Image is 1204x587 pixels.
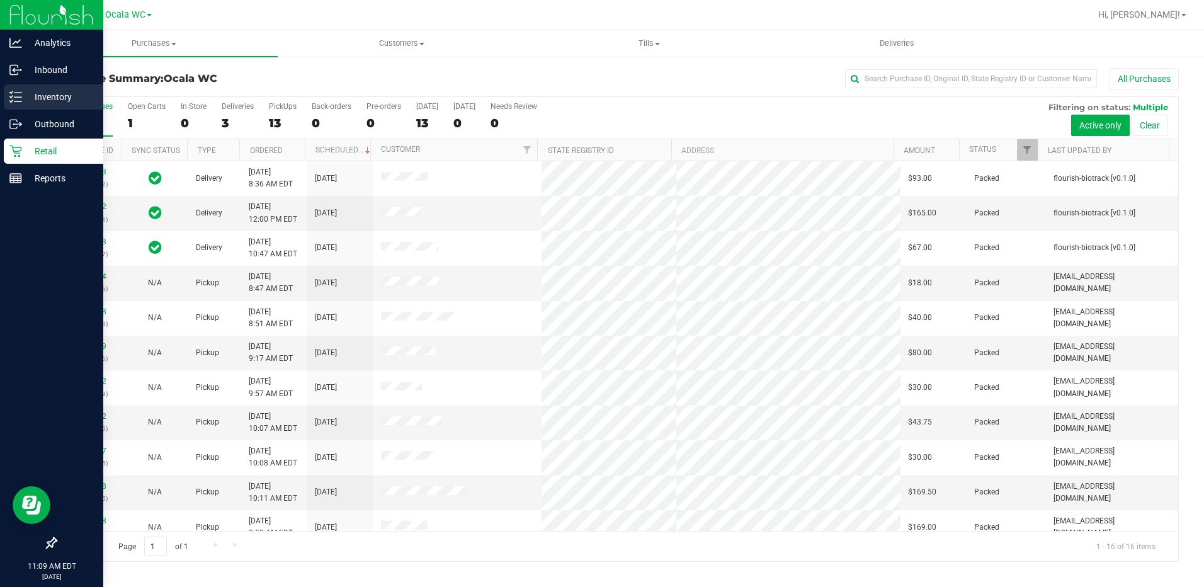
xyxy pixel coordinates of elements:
[315,452,337,464] span: [DATE]
[30,30,278,57] a: Purchases
[908,242,932,254] span: $67.00
[249,341,293,365] span: [DATE] 9:17 AM EDT
[315,486,337,498] span: [DATE]
[908,207,936,219] span: $165.00
[1017,139,1038,161] a: Filter
[453,116,475,130] div: 0
[222,102,254,111] div: Deliveries
[416,116,438,130] div: 13
[1053,306,1171,330] span: [EMAIL_ADDRESS][DOMAIN_NAME]
[196,242,222,254] span: Delivery
[196,277,219,289] span: Pickup
[196,521,219,533] span: Pickup
[453,102,475,111] div: [DATE]
[148,487,162,496] span: Not Applicable
[249,411,297,435] span: [DATE] 10:07 AM EDT
[974,173,999,185] span: Packed
[1053,515,1171,539] span: [EMAIL_ADDRESS][DOMAIN_NAME]
[196,207,222,219] span: Delivery
[1053,173,1135,185] span: flourish-biotrack [v0.1.0]
[196,452,219,464] span: Pickup
[315,277,337,289] span: [DATE]
[55,73,430,84] h3: Purchase Summary:
[1110,68,1179,89] button: All Purchases
[974,521,999,533] span: Packed
[9,172,22,185] inline-svg: Reports
[148,453,162,462] span: Not Applicable
[1053,411,1171,435] span: [EMAIL_ADDRESS][DOMAIN_NAME]
[904,146,935,155] a: Amount
[249,445,297,469] span: [DATE] 10:08 AM EDT
[381,145,420,154] a: Customer
[366,116,401,130] div: 0
[908,452,932,464] span: $30.00
[108,537,198,556] span: Page of 1
[148,382,162,394] button: N/A
[196,486,219,498] span: Pickup
[22,144,98,159] p: Retail
[148,416,162,428] button: N/A
[908,416,932,428] span: $43.75
[773,30,1021,57] a: Deliveries
[148,452,162,464] button: N/A
[315,173,337,185] span: [DATE]
[1048,146,1111,155] a: Last Updated By
[315,312,337,324] span: [DATE]
[269,116,297,130] div: 13
[315,145,373,154] a: Scheduled
[526,38,773,49] span: Tills
[196,347,219,359] span: Pickup
[9,145,22,157] inline-svg: Retail
[1053,445,1171,469] span: [EMAIL_ADDRESS][DOMAIN_NAME]
[249,375,293,399] span: [DATE] 9:57 AM EDT
[548,146,614,155] a: State Registry ID
[974,242,999,254] span: Packed
[9,91,22,103] inline-svg: Inventory
[249,306,293,330] span: [DATE] 8:51 AM EDT
[148,278,162,287] span: Not Applicable
[196,382,219,394] span: Pickup
[278,30,525,57] a: Customers
[908,347,932,359] span: $80.00
[144,537,167,556] input: 1
[366,102,401,111] div: Pre-orders
[845,69,1097,88] input: Search Purchase ID, Original ID, State Registry ID or Customer Name...
[416,102,438,111] div: [DATE]
[22,171,98,186] p: Reports
[148,347,162,359] button: N/A
[269,102,297,111] div: PickUps
[6,561,98,572] p: 11:09 AM EDT
[250,146,283,155] a: Ordered
[1086,537,1166,556] span: 1 - 16 of 16 items
[196,312,219,324] span: Pickup
[9,118,22,130] inline-svg: Outbound
[974,382,999,394] span: Packed
[526,30,773,57] a: Tills
[198,146,216,155] a: Type
[974,452,999,464] span: Packed
[1053,271,1171,295] span: [EMAIL_ADDRESS][DOMAIN_NAME]
[278,38,525,49] span: Customers
[908,486,936,498] span: $169.50
[249,166,293,190] span: [DATE] 8:36 AM EDT
[149,204,162,222] span: In Sync
[196,416,219,428] span: Pickup
[974,277,999,289] span: Packed
[9,37,22,49] inline-svg: Analytics
[13,486,50,524] iframe: Resource center
[22,89,98,105] p: Inventory
[181,116,207,130] div: 0
[491,116,537,130] div: 0
[249,481,297,504] span: [DATE] 10:11 AM EDT
[6,572,98,581] p: [DATE]
[863,38,931,49] span: Deliveries
[315,416,337,428] span: [DATE]
[164,72,217,84] span: Ocala WC
[222,116,254,130] div: 3
[148,486,162,498] button: N/A
[491,102,537,111] div: Needs Review
[1053,375,1171,399] span: [EMAIL_ADDRESS][DOMAIN_NAME]
[1133,102,1168,112] span: Multiple
[148,313,162,322] span: Not Applicable
[1132,115,1168,136] button: Clear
